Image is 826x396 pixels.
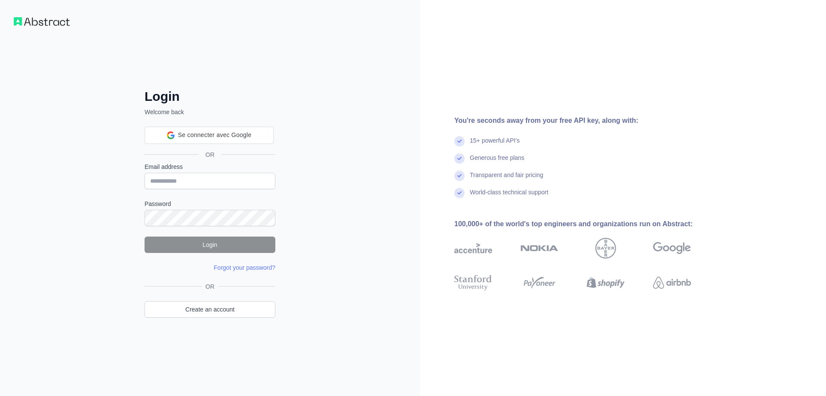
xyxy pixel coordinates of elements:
[653,273,691,292] img: airbnb
[199,150,222,159] span: OR
[470,136,520,153] div: 15+ powerful API's
[145,89,275,104] h2: Login
[454,238,492,259] img: accenture
[145,200,275,208] label: Password
[454,219,718,229] div: 100,000+ of the world's top engineers and organizations run on Abstract:
[454,115,718,126] div: You're seconds away from your free API key, along with:
[145,162,275,171] label: Email address
[454,273,492,292] img: stanford university
[214,264,275,271] a: Forgot your password?
[145,301,275,318] a: Create an account
[145,237,275,253] button: Login
[454,136,465,147] img: check mark
[595,238,616,259] img: bayer
[470,171,543,188] div: Transparent and fair pricing
[145,108,275,116] p: Welcome back
[521,238,558,259] img: nokia
[454,171,465,181] img: check mark
[470,188,549,205] div: World-class technical support
[470,153,524,171] div: Generous free plans
[454,188,465,198] img: check mark
[178,131,252,140] span: Se connecter avec Google
[202,282,218,291] span: OR
[145,127,274,144] div: Se connecter avec Google
[653,238,691,259] img: google
[14,17,70,26] img: Workflow
[587,273,625,292] img: shopify
[454,153,465,164] img: check mark
[521,273,558,292] img: payoneer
